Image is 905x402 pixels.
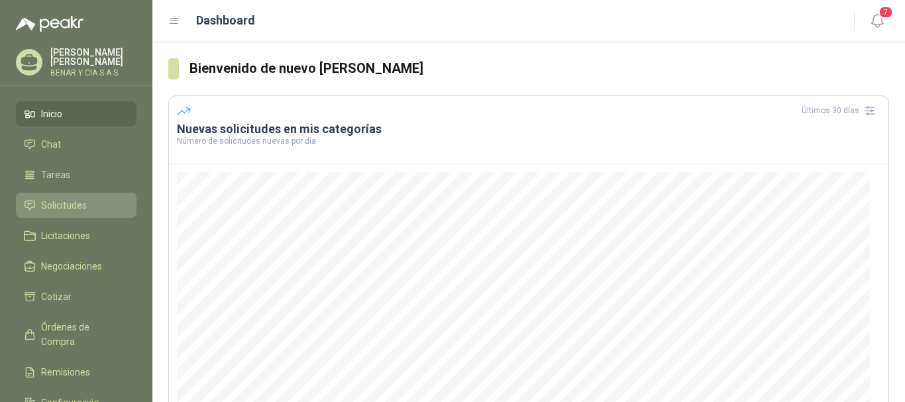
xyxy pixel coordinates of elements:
span: Órdenes de Compra [41,320,124,349]
div: Últimos 30 días [802,100,880,121]
img: Logo peakr [16,16,83,32]
a: Órdenes de Compra [16,315,136,354]
a: Remisiones [16,360,136,385]
span: Cotizar [41,289,72,304]
a: Cotizar [16,284,136,309]
a: Licitaciones [16,223,136,248]
span: Remisiones [41,365,90,379]
span: Inicio [41,107,62,121]
span: Chat [41,137,61,152]
h3: Nuevas solicitudes en mis categorías [177,121,880,137]
span: 7 [878,6,893,19]
a: Solicitudes [16,193,136,218]
h3: Bienvenido de nuevo [PERSON_NAME] [189,58,889,79]
a: Tareas [16,162,136,187]
button: 7 [865,9,889,33]
span: Licitaciones [41,228,90,243]
p: Número de solicitudes nuevas por día [177,137,880,145]
a: Inicio [16,101,136,126]
span: Solicitudes [41,198,87,213]
span: Tareas [41,168,70,182]
p: BENAR Y CIA S A S [50,69,136,77]
a: Negociaciones [16,254,136,279]
span: Negociaciones [41,259,102,274]
h1: Dashboard [196,11,255,30]
a: Chat [16,132,136,157]
p: [PERSON_NAME] [PERSON_NAME] [50,48,136,66]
